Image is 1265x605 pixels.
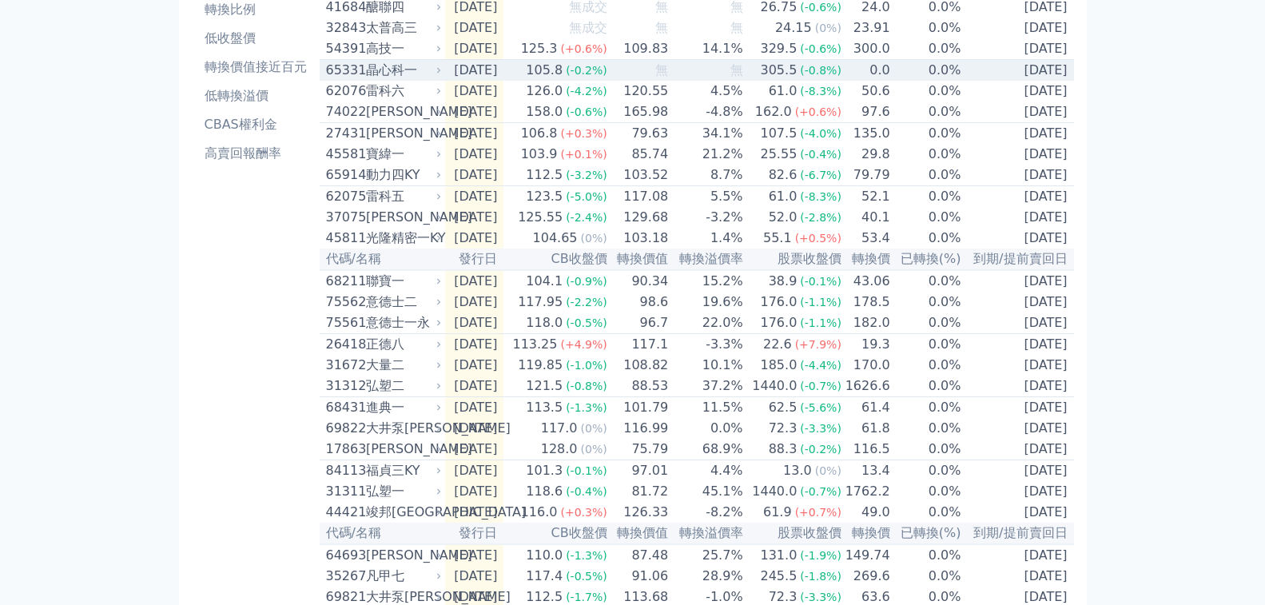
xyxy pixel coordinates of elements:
a: 轉換價值接近百元 [198,54,313,80]
span: (-0.1%) [800,275,841,288]
span: (-0.2%) [800,443,841,456]
div: [PERSON_NAME] [366,102,439,121]
td: [DATE] [962,165,1074,186]
span: (-0.1%) [566,464,607,477]
td: 0.0% [891,101,962,123]
td: 0.0% [891,460,962,482]
div: 17863 [326,440,362,459]
div: 158.0 [523,102,566,121]
td: 85.74 [608,144,670,165]
td: [DATE] [445,397,504,419]
td: [DATE] [445,81,504,101]
span: 無 [730,20,743,35]
td: [DATE] [962,439,1074,460]
div: [PERSON_NAME] [366,124,439,143]
div: 162.0 [752,102,795,121]
td: 75.79 [608,439,670,460]
span: (-0.7%) [800,380,841,392]
td: 0.0% [891,38,962,60]
td: [DATE] [445,481,504,502]
span: (-1.1%) [800,316,841,329]
div: 118.0 [523,313,566,332]
td: 178.5 [842,292,891,312]
td: 0.0% [891,439,962,460]
div: 37075 [326,208,362,227]
span: (-0.6%) [800,42,841,55]
div: 32843 [326,18,362,38]
div: 1440.0 [749,376,800,396]
td: [DATE] [962,270,1074,292]
td: -8.2% [669,502,743,523]
td: [DATE] [445,312,504,334]
div: 光隆精密一KY [366,229,439,248]
span: (+0.6%) [560,42,607,55]
td: 37.2% [669,376,743,397]
div: 113.5 [523,398,566,417]
td: 81.72 [608,481,670,502]
td: [DATE] [962,81,1074,101]
td: 101.79 [608,397,670,419]
td: 96.7 [608,312,670,334]
span: (-5.0%) [566,190,607,203]
td: [DATE] [445,355,504,376]
span: (-2.8%) [800,211,841,224]
div: 雷科五 [366,187,439,206]
div: 弘塑二 [366,376,439,396]
td: 116.99 [608,418,670,439]
div: 74022 [326,102,362,121]
div: 104.1 [523,272,566,291]
td: [DATE] [445,144,504,165]
td: [DATE] [445,418,504,439]
div: 117.95 [515,293,566,312]
td: 135.0 [842,123,891,145]
td: [DATE] [962,418,1074,439]
span: 無 [730,62,743,78]
td: [DATE] [962,123,1074,145]
td: [DATE] [962,144,1074,165]
div: 68431 [326,398,362,417]
div: 45581 [326,145,362,164]
span: (-0.8%) [800,64,841,77]
td: 0.0% [891,355,962,376]
div: 正德八 [366,335,439,354]
span: (+0.3%) [560,127,607,140]
span: (-6.7%) [800,169,841,181]
span: (-3.3%) [800,422,841,435]
td: 0.0% [891,502,962,523]
td: 165.98 [608,101,670,123]
th: 股票收盤價 [744,249,842,270]
td: 120.55 [608,81,670,101]
div: 54391 [326,39,362,58]
th: 發行日 [445,249,504,270]
div: 62076 [326,82,362,101]
td: 52.1 [842,186,891,208]
div: 123.5 [523,187,566,206]
div: 22.6 [760,335,795,354]
div: 69822 [326,419,362,438]
td: [DATE] [445,502,504,523]
li: 低收盤價 [198,29,313,48]
div: 75562 [326,293,362,312]
span: (-0.5%) [566,316,607,329]
div: 72.3 [766,419,801,438]
div: 65914 [326,165,362,185]
td: 0.0% [891,312,962,334]
div: 進典一 [366,398,439,417]
div: 176.0 [758,313,801,332]
div: 84113 [326,461,362,480]
div: 大量二 [366,356,439,375]
td: 61.4 [842,397,891,419]
td: [DATE] [445,270,504,292]
td: 109.83 [608,38,670,60]
div: 118.6 [523,482,566,501]
th: 轉換溢價率 [669,249,743,270]
span: (-5.6%) [800,401,841,414]
td: 79.63 [608,123,670,145]
span: 無 [655,62,668,78]
span: (-2.2%) [566,296,607,308]
div: 晶心科一 [366,61,439,80]
td: 15.2% [669,270,743,292]
td: [DATE] [445,292,504,312]
span: (-1.1%) [800,296,841,308]
td: [DATE] [445,460,504,482]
